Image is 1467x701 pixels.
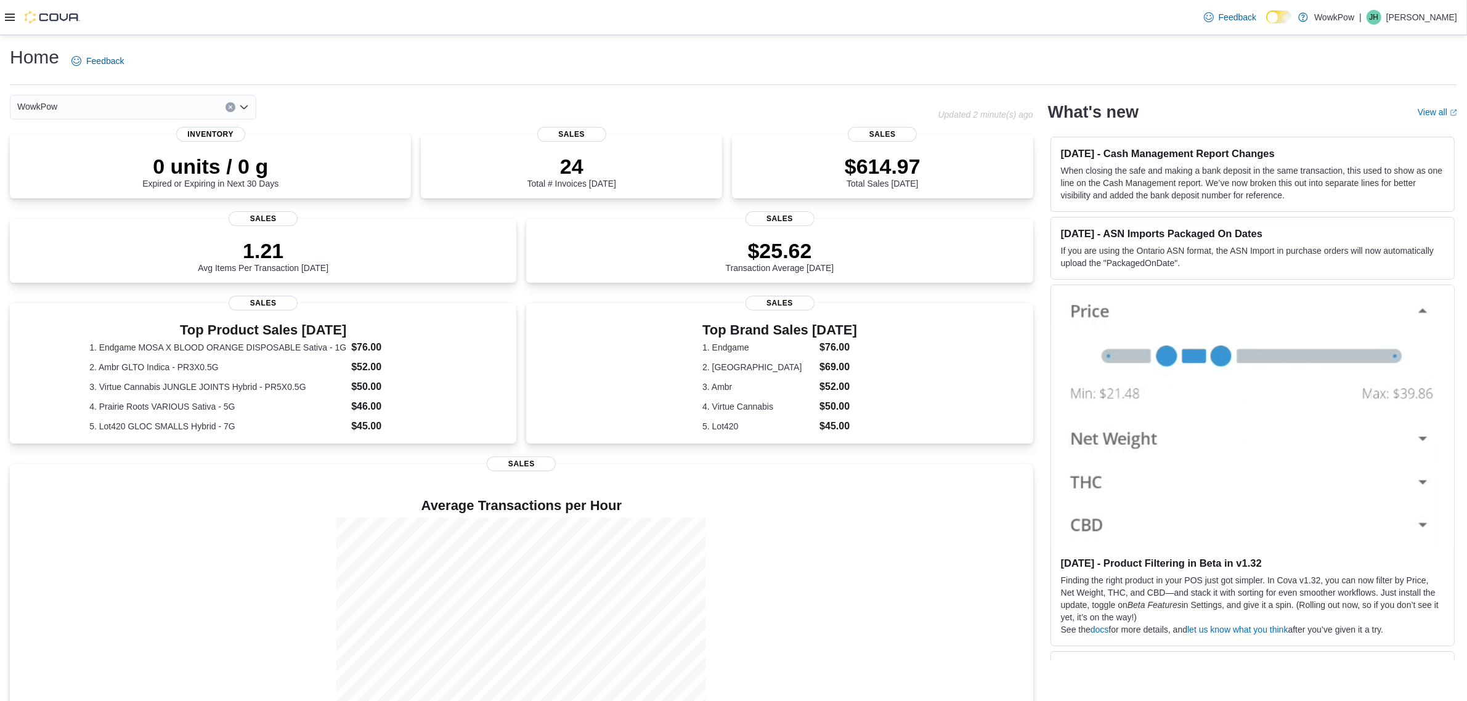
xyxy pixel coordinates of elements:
button: Clear input [226,102,235,112]
h1: Home [10,45,59,70]
h3: [DATE] - Product Filtering in Beta in v1.32 [1061,557,1444,569]
p: If you are using the Ontario ASN format, the ASN Import in purchase orders will now automatically... [1061,245,1444,269]
p: 24 [527,154,616,179]
span: JH [1370,10,1379,25]
p: WowkPow [1314,10,1354,25]
dd: $50.00 [351,379,437,394]
span: Sales [229,211,298,226]
span: Feedback [1219,11,1256,23]
span: Sales [746,211,815,226]
span: WowkPow [17,99,57,114]
dt: 4. Virtue Cannabis [702,400,815,413]
p: See the for more details, and after you’ve given it a try. [1061,623,1444,636]
em: Beta Features [1128,600,1182,610]
a: Feedback [67,49,129,73]
a: Feedback [1199,5,1261,30]
span: Dark Mode [1266,23,1267,24]
div: Jenny Hart [1367,10,1381,25]
a: let us know what you think [1187,625,1288,634]
a: View allExternal link [1418,107,1457,117]
p: 1.21 [198,238,328,263]
dd: $52.00 [351,360,437,375]
dt: 5. Lot420 [702,420,815,432]
div: Total # Invoices [DATE] [527,154,616,188]
dt: 2. Ambr GLTO Indica - PR3X0.5G [89,361,346,373]
h2: What's new [1048,102,1139,122]
dt: 4. Prairie Roots VARIOUS Sativa - 5G [89,400,346,413]
p: When closing the safe and making a bank deposit in the same transaction, this used to show as one... [1061,164,1444,201]
p: [PERSON_NAME] [1386,10,1457,25]
dd: $45.00 [819,419,857,434]
dt: 3. Ambr [702,381,815,393]
span: Sales [537,127,606,142]
dt: 2. [GEOGRAPHIC_DATA] [702,361,815,373]
div: Avg Items Per Transaction [DATE] [198,238,328,273]
h3: [DATE] - Cash Management Report Changes [1061,147,1444,160]
dt: 1. Endgame MOSA X BLOOD ORANGE DISPOSABLE Sativa - 1G [89,341,346,354]
a: docs [1091,625,1109,634]
h3: Top Product Sales [DATE] [89,323,437,338]
dd: $50.00 [819,399,857,414]
span: Sales [229,296,298,310]
div: Total Sales [DATE] [845,154,920,188]
dd: $69.00 [819,360,857,375]
p: 0 units / 0 g [142,154,278,179]
button: Open list of options [239,102,249,112]
h3: Top Brand Sales [DATE] [702,323,857,338]
dd: $45.00 [351,419,437,434]
dt: 3. Virtue Cannabis JUNGLE JOINTS Hybrid - PR5X0.5G [89,381,346,393]
input: Dark Mode [1266,10,1292,23]
div: Expired or Expiring in Next 30 Days [142,154,278,188]
p: | [1359,10,1362,25]
dd: $76.00 [351,340,437,355]
dd: $52.00 [819,379,857,394]
img: Cova [25,11,80,23]
dd: $76.00 [819,340,857,355]
p: Updated 2 minute(s) ago [938,110,1033,120]
h3: [DATE] - ASN Imports Packaged On Dates [1061,227,1444,240]
div: Transaction Average [DATE] [726,238,834,273]
span: Sales [848,127,917,142]
p: $614.97 [845,154,920,179]
span: Sales [746,296,815,310]
svg: External link [1450,109,1457,116]
dt: 1. Endgame [702,341,815,354]
span: Sales [487,456,556,471]
p: Finding the right product in your POS just got simpler. In Cova v1.32, you can now filter by Pric... [1061,574,1444,623]
dd: $46.00 [351,399,437,414]
span: Inventory [176,127,245,142]
h4: Average Transactions per Hour [20,498,1023,513]
dt: 5. Lot420 GLOC SMALLS Hybrid - 7G [89,420,346,432]
span: Feedback [86,55,124,67]
p: $25.62 [726,238,834,263]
